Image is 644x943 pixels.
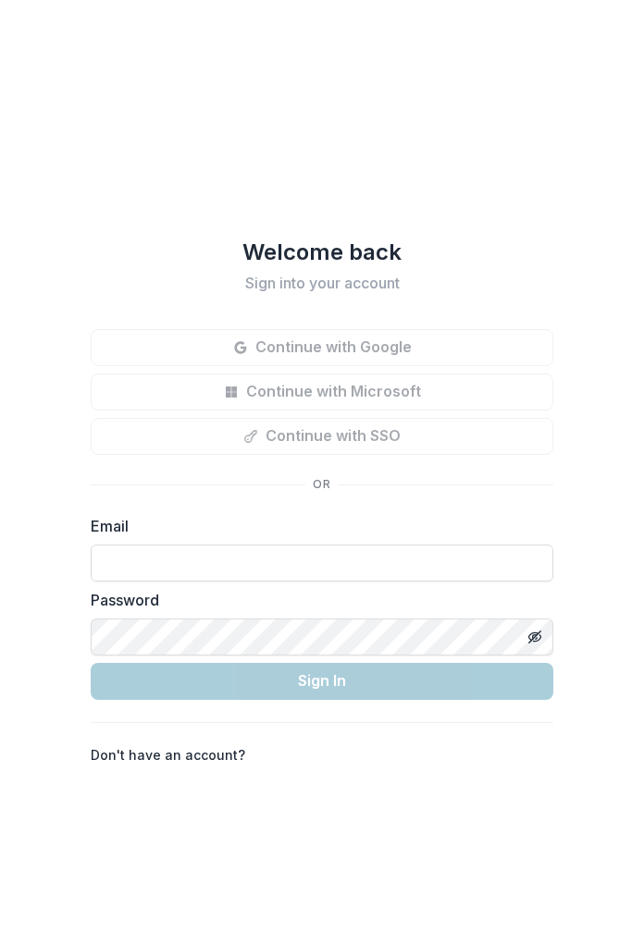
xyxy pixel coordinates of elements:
[520,622,550,652] button: Toggle password visibility
[91,374,553,410] button: Continue with Microsoft
[91,515,542,537] label: Email
[91,238,553,267] h1: Welcome back
[91,275,553,292] h2: Sign into your account
[91,663,553,700] button: Sign In
[91,589,542,611] label: Password
[91,418,553,455] button: Continue with SSO
[91,745,245,765] p: Don't have an account?
[91,329,553,366] button: Continue with Google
